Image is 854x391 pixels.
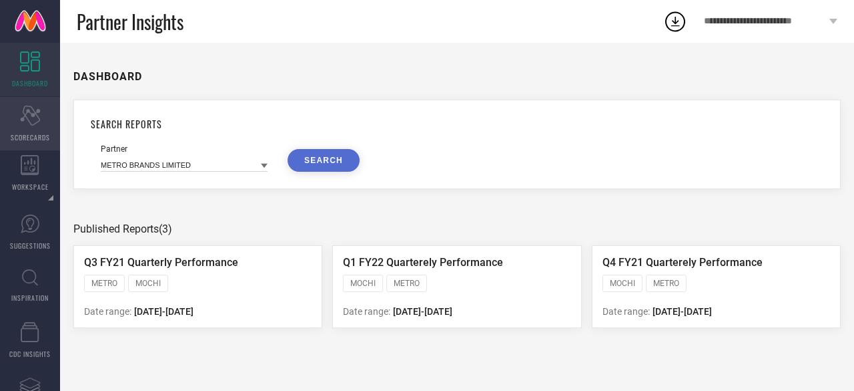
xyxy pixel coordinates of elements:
[77,8,183,35] span: Partner Insights
[343,256,503,269] span: Q1 FY22 Quarterely Performance
[135,279,161,288] span: MOCHI
[288,149,360,172] button: SEARCH
[653,279,679,288] span: METRO
[73,70,142,83] h1: DASHBOARD
[11,132,50,142] span: SCORECARDS
[84,256,238,269] span: Q3 FY21 Quarterly Performance
[84,306,131,317] span: Date range:
[602,306,650,317] span: Date range:
[610,279,635,288] span: MOCHI
[11,293,49,303] span: INSPIRATION
[350,279,376,288] span: MOCHI
[393,306,452,317] span: [DATE] - [DATE]
[343,306,390,317] span: Date range:
[134,306,193,317] span: [DATE] - [DATE]
[12,182,49,192] span: WORKSPACE
[91,117,823,131] h1: SEARCH REPORTS
[73,223,841,235] div: Published Reports (3)
[663,9,687,33] div: Open download list
[602,256,763,269] span: Q4 FY21 Quarterely Performance
[653,306,712,317] span: [DATE] - [DATE]
[91,279,117,288] span: METRO
[9,349,51,359] span: CDC INSIGHTS
[394,279,420,288] span: METRO
[101,144,268,154] div: Partner
[10,241,51,251] span: SUGGESTIONS
[12,78,48,88] span: DASHBOARD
